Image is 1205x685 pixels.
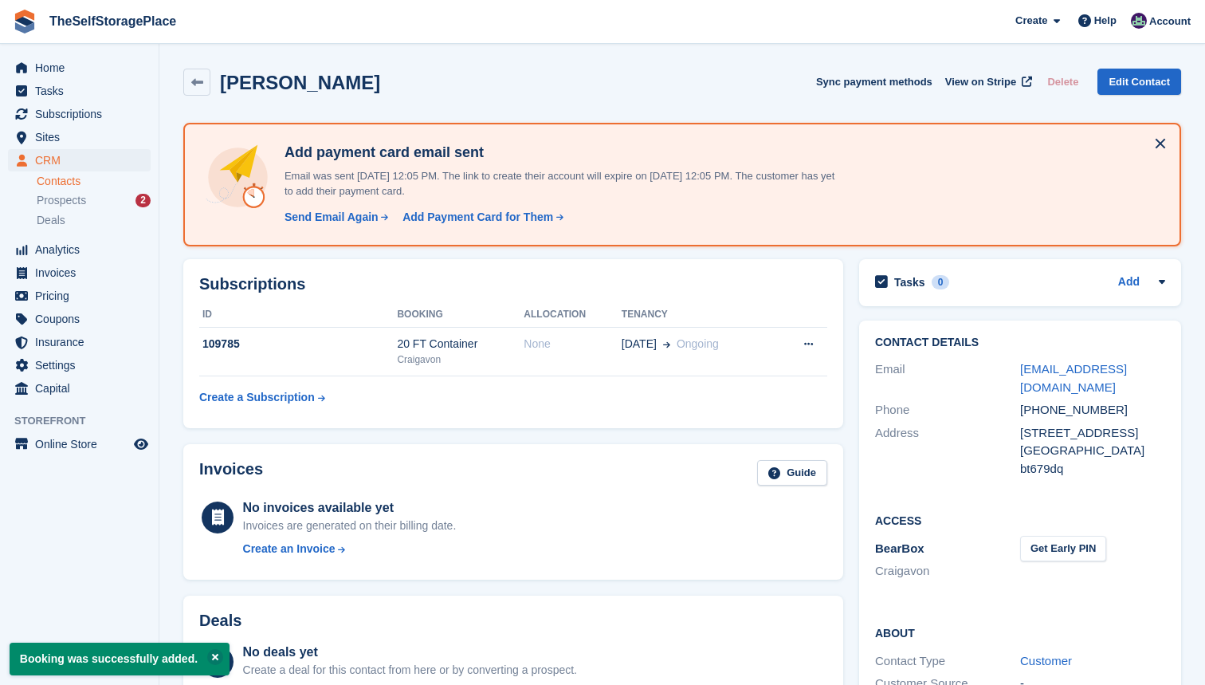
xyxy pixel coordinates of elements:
[622,336,657,352] span: [DATE]
[243,662,577,679] div: Create a deal for this contact from here or by converting a prospect.
[35,331,131,353] span: Insurance
[243,541,336,557] div: Create an Invoice
[1041,69,1085,95] button: Delete
[285,209,379,226] div: Send Email Again
[35,262,131,284] span: Invoices
[8,377,151,400] a: menu
[35,433,131,455] span: Online Store
[875,624,1165,640] h2: About
[199,336,397,352] div: 109785
[37,193,86,208] span: Prospects
[8,285,151,307] a: menu
[37,174,151,189] a: Contacts
[8,57,151,79] a: menu
[875,652,1020,671] div: Contact Type
[816,69,932,95] button: Sync payment methods
[35,126,131,148] span: Sites
[932,275,950,289] div: 0
[875,562,1020,581] li: Craigavon
[397,302,524,328] th: Booking
[397,352,524,367] div: Craigavon
[35,103,131,125] span: Subscriptions
[396,209,565,226] a: Add Payment Card for Them
[875,512,1165,528] h2: Access
[220,72,380,93] h2: [PERSON_NAME]
[875,401,1020,419] div: Phone
[8,149,151,171] a: menu
[945,74,1016,90] span: View on Stripe
[875,337,1165,349] h2: Contact Details
[35,377,131,400] span: Capital
[8,238,151,261] a: menu
[199,275,827,293] h2: Subscriptions
[199,612,241,630] h2: Deals
[894,275,925,289] h2: Tasks
[135,194,151,207] div: 2
[8,433,151,455] a: menu
[8,331,151,353] a: menu
[35,285,131,307] span: Pricing
[37,212,151,229] a: Deals
[35,308,131,330] span: Coupons
[1118,274,1140,292] a: Add
[13,10,37,33] img: stora-icon-8386f47178a22dfd0bd8f6a31ec36ba5ce8667c1dd55bd0f319d3a0aa187defe.svg
[8,354,151,376] a: menu
[243,518,457,534] div: Invoices are generated on their billing date.
[524,302,621,328] th: Allocation
[10,643,230,675] p: Booking was successfully added.
[1020,442,1165,460] div: [GEOGRAPHIC_DATA]
[37,213,65,228] span: Deals
[199,460,263,486] h2: Invoices
[1020,654,1072,667] a: Customer
[278,144,836,162] h4: Add payment card email sent
[1020,536,1106,562] button: Get Early PIN
[1015,13,1047,29] span: Create
[1020,401,1165,419] div: [PHONE_NUMBER]
[1131,13,1147,29] img: Sam
[875,541,924,555] span: BearBox
[8,103,151,125] a: menu
[35,354,131,376] span: Settings
[199,389,315,406] div: Create a Subscription
[8,80,151,102] a: menu
[939,69,1035,95] a: View on Stripe
[1020,424,1165,443] div: [STREET_ADDRESS]
[8,126,151,148] a: menu
[875,424,1020,478] div: Address
[524,336,621,352] div: None
[37,192,151,209] a: Prospects 2
[1020,460,1165,478] div: bt679dq
[1020,362,1127,394] a: [EMAIL_ADDRESS][DOMAIN_NAME]
[243,498,457,518] div: No invoices available yet
[1094,13,1117,29] span: Help
[8,262,151,284] a: menu
[204,144,272,211] img: add-payment-card-4dbda4983b697a7845d177d07a5d71e8a16f1ec00487972de202a45f1e8132f5.svg
[757,460,827,486] a: Guide
[131,435,151,454] a: Preview store
[677,337,719,350] span: Ongoing
[1149,14,1191,30] span: Account
[35,238,131,261] span: Analytics
[8,308,151,330] a: menu
[199,383,325,412] a: Create a Subscription
[402,209,553,226] div: Add Payment Card for Them
[14,413,159,429] span: Storefront
[397,336,524,352] div: 20 FT Container
[875,360,1020,396] div: Email
[278,168,836,199] p: Email was sent [DATE] 12:05 PM. The link to create their account will expire on [DATE] 12:05 PM. ...
[243,541,457,557] a: Create an Invoice
[1097,69,1181,95] a: Edit Contact
[43,8,183,34] a: TheSelfStoragePlace
[243,643,577,662] div: No deals yet
[622,302,775,328] th: Tenancy
[35,80,131,102] span: Tasks
[35,149,131,171] span: CRM
[199,302,397,328] th: ID
[35,57,131,79] span: Home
